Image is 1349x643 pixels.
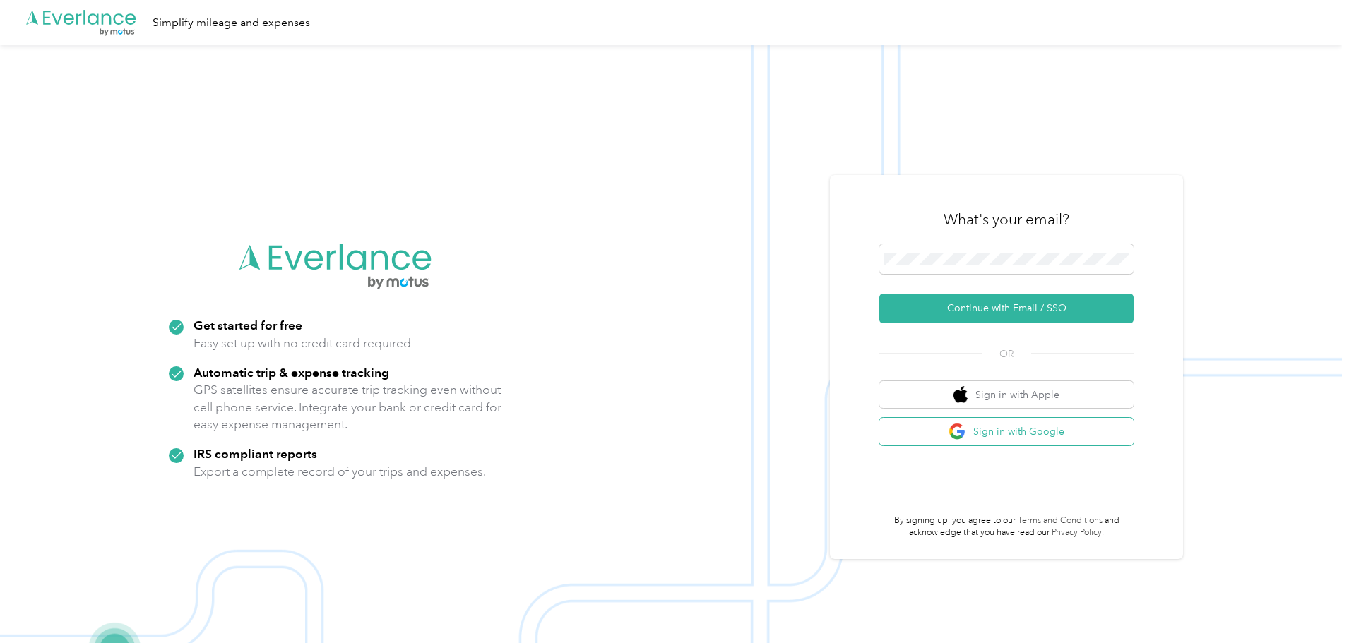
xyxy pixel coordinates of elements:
[194,381,502,433] p: GPS satellites ensure accurate trip tracking even without cell phone service. Integrate your bank...
[194,463,486,481] p: Export a complete record of your trips and expenses.
[982,347,1031,361] span: OR
[1018,515,1103,526] a: Terms and Conditions
[194,446,317,461] strong: IRS compliant reports
[194,365,389,380] strong: Automatic trip & expense tracking
[879,381,1134,409] button: apple logoSign in with Apple
[953,386,968,404] img: apple logo
[944,210,1069,229] h3: What's your email?
[879,515,1134,539] p: By signing up, you agree to our and acknowledge that you have read our .
[879,294,1134,323] button: Continue with Email / SSO
[949,423,966,440] img: google logo
[194,335,411,352] p: Easy set up with no credit card required
[1052,527,1102,538] a: Privacy Policy
[153,14,310,32] div: Simplify mileage and expenses
[879,418,1134,445] button: google logoSign in with Google
[194,318,302,332] strong: Get started for free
